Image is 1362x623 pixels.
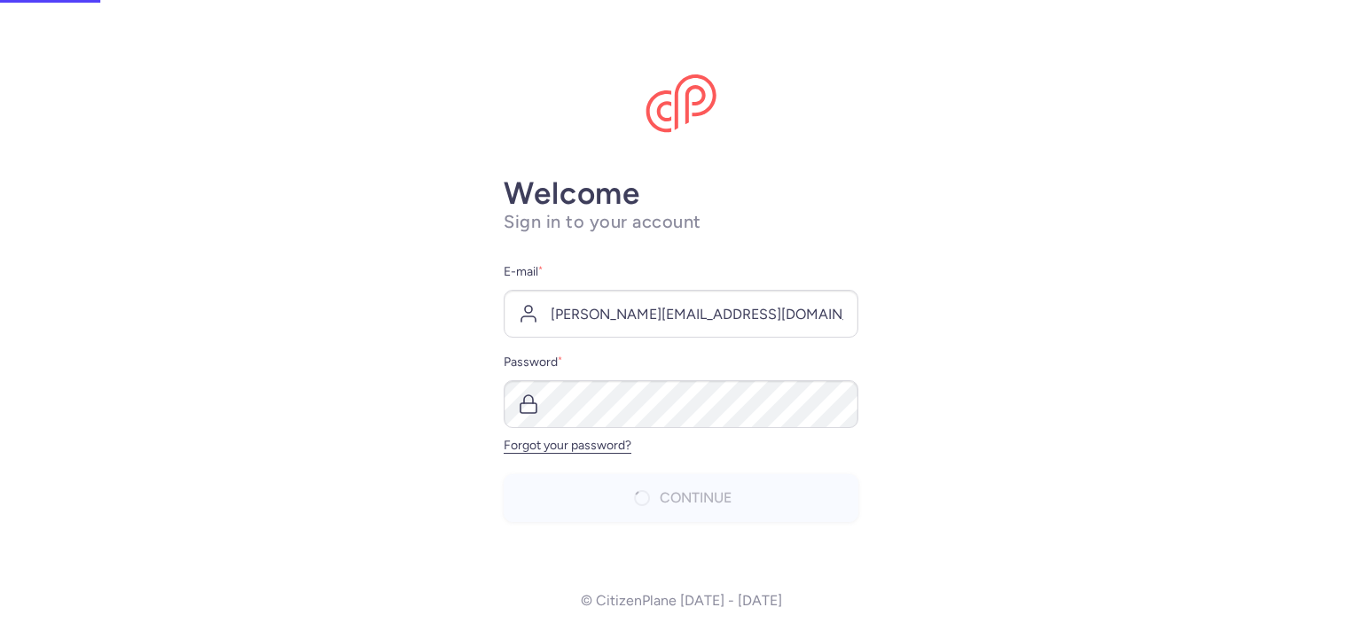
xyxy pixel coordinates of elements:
[660,490,732,506] span: Continue
[504,175,640,212] strong: Welcome
[504,211,858,233] h1: Sign in to your account
[504,352,858,373] label: Password
[504,438,631,453] a: Forgot your password?
[504,474,858,522] button: Continue
[504,290,858,338] input: user@example.com
[581,593,782,609] p: © CitizenPlane [DATE] - [DATE]
[646,74,716,133] img: CitizenPlane logo
[504,261,858,283] label: E-mail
